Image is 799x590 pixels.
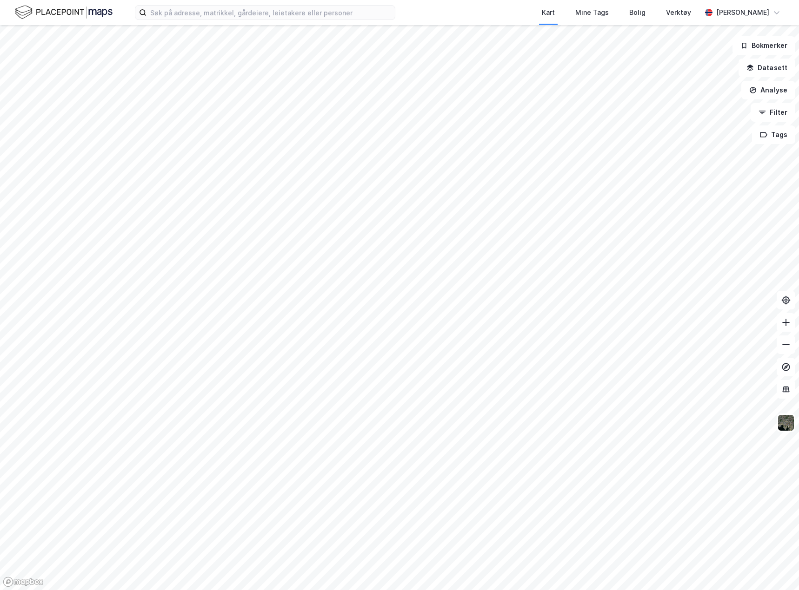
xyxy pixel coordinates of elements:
[777,414,795,432] img: 9k=
[629,7,646,18] div: Bolig
[542,7,555,18] div: Kart
[666,7,691,18] div: Verktøy
[732,36,795,55] button: Bokmerker
[739,59,795,77] button: Datasett
[716,7,769,18] div: [PERSON_NAME]
[575,7,609,18] div: Mine Tags
[146,6,395,20] input: Søk på adresse, matrikkel, gårdeiere, leietakere eller personer
[751,103,795,122] button: Filter
[741,81,795,99] button: Analyse
[752,125,795,144] button: Tags
[752,545,799,590] div: Kontrollprogram for chat
[752,545,799,590] iframe: Chat Widget
[15,4,113,20] img: logo.f888ab2527a4732fd821a326f86c7f29.svg
[3,577,44,587] a: Mapbox homepage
